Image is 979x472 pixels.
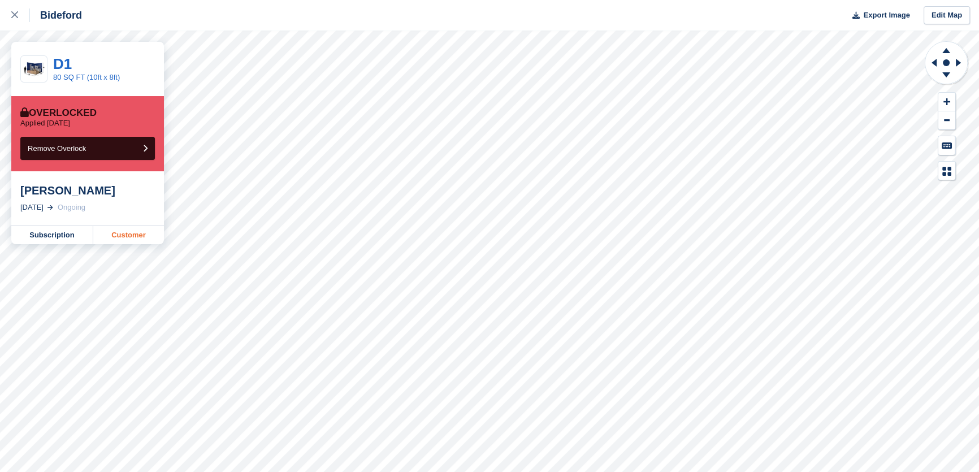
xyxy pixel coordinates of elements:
img: arrow-right-light-icn-cde0832a797a2874e46488d9cf13f60e5c3a73dbe684e267c42b8395dfbc2abf.svg [47,205,53,210]
a: D1 [53,55,72,72]
span: Export Image [863,10,909,21]
img: 10-ft-container%20(1).jpg [21,59,47,79]
button: Zoom In [938,93,955,111]
a: Customer [93,226,164,244]
div: [PERSON_NAME] [20,184,155,197]
span: Remove Overlock [28,144,86,153]
button: Remove Overlock [20,137,155,160]
p: Applied [DATE] [20,119,70,128]
div: Ongoing [58,202,85,213]
a: Edit Map [924,6,970,25]
div: Overlocked [20,107,97,119]
button: Keyboard Shortcuts [938,136,955,155]
div: Bideford [30,8,82,22]
button: Zoom Out [938,111,955,130]
div: [DATE] [20,202,44,213]
a: Subscription [11,226,93,244]
button: Map Legend [938,162,955,180]
button: Export Image [846,6,910,25]
a: 80 SQ FT (10ft x 8ft) [53,73,120,81]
